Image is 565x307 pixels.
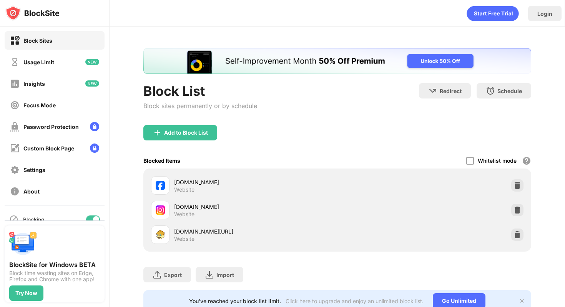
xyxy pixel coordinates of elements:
div: Insights [23,80,45,87]
div: [DOMAIN_NAME][URL] [174,227,337,235]
img: blocking-icon.svg [9,215,18,224]
div: Block List [143,83,257,99]
div: Login [537,10,552,17]
div: Custom Block Page [23,145,74,152]
div: Block Sites [23,37,52,44]
div: Focus Mode [23,102,56,108]
div: Website [174,211,194,218]
div: Click here to upgrade and enjoy an unlimited block list. [286,298,424,304]
img: push-desktop.svg [9,230,37,258]
div: Import [216,272,234,278]
img: focus-off.svg [10,100,20,110]
img: new-icon.svg [85,80,99,87]
div: Website [174,235,194,242]
img: time-usage-off.svg [10,57,20,67]
div: Blocking [23,216,45,223]
div: Block time wasting sites on Edge, Firefox and Chrome with one app! [9,270,100,282]
div: Redirect [440,88,462,94]
img: password-protection-off.svg [10,122,20,132]
div: You’ve reached your block list limit. [189,298,281,304]
div: animation [467,6,519,21]
img: customize-block-page-off.svg [10,143,20,153]
img: new-icon.svg [85,59,99,65]
div: Export [164,272,182,278]
img: favicons [156,205,165,215]
img: about-off.svg [10,187,20,196]
div: [DOMAIN_NAME] [174,203,337,211]
img: insights-off.svg [10,79,20,88]
div: Whitelist mode [478,157,517,164]
img: block-on.svg [10,36,20,45]
div: About [23,188,40,195]
div: Settings [23,167,45,173]
div: Password Protection [23,123,79,130]
iframe: Banner [143,48,531,74]
img: favicons [156,230,165,239]
img: logo-blocksite.svg [5,5,60,21]
img: lock-menu.svg [90,122,99,131]
div: Website [174,186,194,193]
div: [DOMAIN_NAME] [174,178,337,186]
div: Blocked Items [143,157,180,164]
div: Block sites permanently or by schedule [143,102,257,110]
img: favicons [156,181,165,190]
div: BlockSite for Windows BETA [9,261,100,269]
div: Schedule [497,88,522,94]
img: lock-menu.svg [90,143,99,153]
div: Add to Block List [164,130,208,136]
div: Try Now [15,290,37,296]
div: Usage Limit [23,59,54,65]
img: x-button.svg [519,298,525,304]
img: settings-off.svg [10,165,20,175]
